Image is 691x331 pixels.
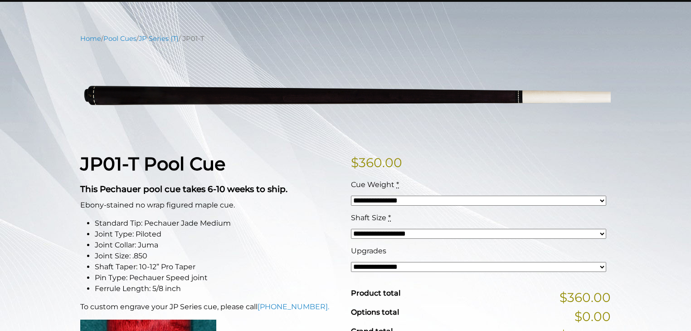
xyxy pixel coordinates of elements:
a: Pool Cues [103,35,136,43]
bdi: 360.00 [351,155,402,170]
li: Standard Tip: Pechauer Jade Medium [95,218,340,229]
li: Pin Type: Pechauer Speed joint [95,272,340,283]
span: $0.00 [574,307,611,326]
a: JP Series (T) [139,35,179,43]
span: Upgrades [351,247,386,255]
abbr: required [388,213,391,222]
strong: This Pechauer pool cue takes 6-10 weeks to ship. [80,184,287,194]
span: Product total [351,289,400,297]
a: Home [80,35,101,43]
li: Ferrule Length: 5/8 inch [95,283,340,294]
li: Shaft Taper: 10-12” Pro Taper [95,262,340,272]
li: Joint Collar: Juma [95,240,340,251]
p: Ebony-stained no wrap figured maple cue. [80,200,340,211]
a: [PHONE_NUMBER]. [258,302,329,311]
li: Joint Type: Piloted [95,229,340,240]
strong: JP01-T Pool Cue [80,153,225,175]
span: Cue Weight [351,180,394,189]
li: Joint Size: .850 [95,251,340,262]
nav: Breadcrumb [80,34,611,44]
span: $360.00 [560,288,611,307]
p: To custom engrave your JP Series cue, please call [80,301,340,312]
span: Options total [351,308,399,316]
span: $ [351,155,359,170]
abbr: required [396,180,399,189]
img: jp01-T-1.png [80,50,611,139]
span: Shaft Size [351,213,386,222]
